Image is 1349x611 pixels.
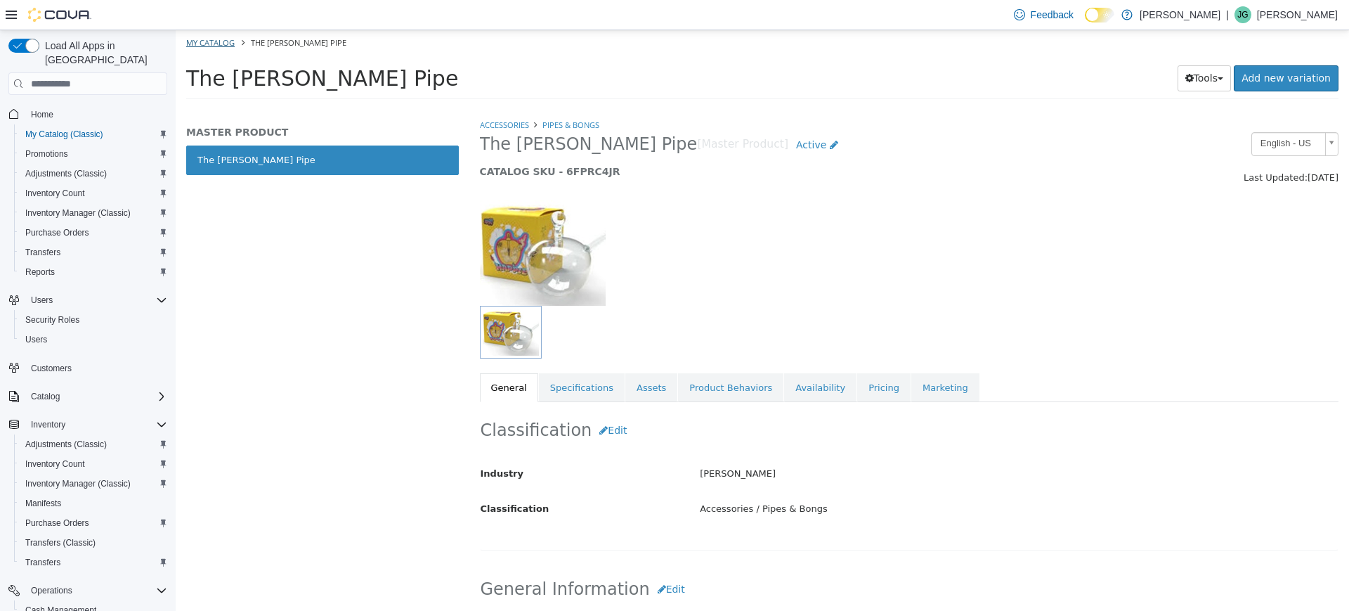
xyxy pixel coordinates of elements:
[75,7,171,18] span: The [PERSON_NAME] Pipe
[20,515,167,532] span: Purchase Orders
[1237,6,1248,23] span: JG
[20,495,167,512] span: Manifests
[20,515,95,532] a: Purchase Orders
[305,387,1163,413] h2: Classification
[20,146,167,162] span: Promotions
[14,454,173,474] button: Inventory Count
[304,343,363,373] a: General
[25,227,89,238] span: Purchase Orders
[20,264,167,281] span: Reports
[14,124,173,144] button: My Catalog (Classic)
[305,473,374,484] span: Classification
[25,168,107,179] span: Adjustments (Classic)
[25,359,167,377] span: Customers
[25,478,131,489] span: Inventory Manager (Classic)
[25,129,103,140] span: My Catalog (Classic)
[25,106,59,123] a: Home
[514,432,1173,456] div: [PERSON_NAME]
[14,553,173,572] button: Transfers
[514,467,1173,491] div: Accessories / Pipes & Bongs
[20,165,112,182] a: Adjustments (Classic)
[1257,6,1338,23] p: [PERSON_NAME]
[25,388,167,405] span: Catalog
[25,266,55,278] span: Reports
[25,517,89,529] span: Purchase Orders
[1140,6,1220,23] p: [PERSON_NAME]
[3,415,173,435] button: Inventory
[613,102,670,128] a: Active
[1085,22,1086,23] span: Dark Mode
[20,475,167,492] span: Inventory Manager (Classic)
[20,456,91,472] a: Inventory Count
[20,331,53,348] a: Users
[25,292,58,309] button: Users
[39,39,167,67] span: Load All Apps in [GEOGRAPHIC_DATA]
[20,126,109,143] a: My Catalog (Classic)
[25,148,68,160] span: Promotions
[305,546,1163,572] h2: General Information
[31,363,72,374] span: Customers
[25,416,167,433] span: Inventory
[25,498,61,509] span: Manifests
[20,436,112,453] a: Adjustments (Classic)
[1226,6,1229,23] p: |
[25,582,167,599] span: Operations
[1085,8,1114,22] input: Dark Mode
[14,494,173,513] button: Manifests
[1068,142,1132,153] span: Last Updated:
[25,334,47,345] span: Users
[363,343,449,373] a: Specifications
[25,188,85,199] span: Inventory Count
[20,331,167,348] span: Users
[1008,1,1079,29] a: Feedback
[20,475,136,492] a: Inventory Manager (Classic)
[14,435,173,454] button: Adjustments (Classic)
[20,185,91,202] a: Inventory Count
[25,582,78,599] button: Operations
[14,243,173,262] button: Transfers
[682,343,735,373] a: Pricing
[31,295,53,306] span: Users
[25,416,71,433] button: Inventory
[14,203,173,223] button: Inventory Manager (Classic)
[304,103,522,125] span: The [PERSON_NAME] Pipe
[14,533,173,553] button: Transfers (Classic)
[14,330,173,349] button: Users
[25,388,65,405] button: Catalog
[20,495,67,512] a: Manifests
[474,546,517,572] button: Edit
[1076,102,1163,126] a: English - US
[14,513,173,533] button: Purchase Orders
[20,244,66,261] a: Transfers
[20,311,85,328] a: Security Roles
[14,474,173,494] button: Inventory Manager (Classic)
[304,135,943,148] h5: CATALOG SKU - 6FPRC4JR
[25,314,79,326] span: Security Roles
[11,96,283,108] h5: MASTER PRODUCT
[25,557,60,568] span: Transfers
[521,109,613,120] small: [Master Product]
[3,103,173,124] button: Home
[31,109,53,120] span: Home
[3,290,173,310] button: Users
[20,264,60,281] a: Reports
[20,554,167,571] span: Transfers
[11,36,282,60] span: The [PERSON_NAME] Pipe
[11,115,283,145] a: The [PERSON_NAME] Pipe
[25,458,85,470] span: Inventory Count
[20,165,167,182] span: Adjustments (Classic)
[14,262,173,282] button: Reports
[450,343,502,373] a: Assets
[305,438,348,449] span: Industry
[20,146,74,162] a: Promotions
[20,205,136,221] a: Inventory Manager (Classic)
[20,534,101,551] a: Transfers (Classic)
[14,144,173,164] button: Promotions
[304,89,353,100] a: Accessories
[25,105,167,122] span: Home
[416,387,459,413] button: Edit
[20,436,167,453] span: Adjustments (Classic)
[14,310,173,330] button: Security Roles
[31,419,65,430] span: Inventory
[3,358,173,378] button: Customers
